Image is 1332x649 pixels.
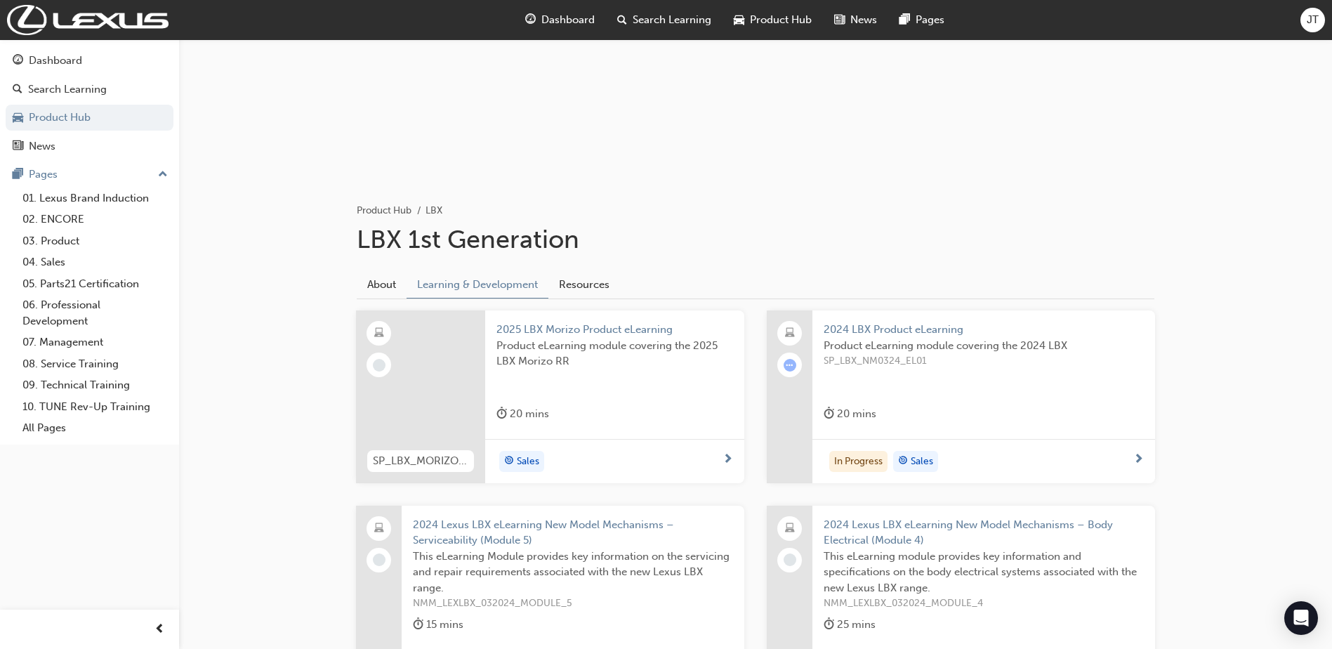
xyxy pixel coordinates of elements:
a: 04. Sales [17,251,173,273]
a: Product Hub [6,105,173,131]
span: Search Learning [633,12,711,28]
a: news-iconNews [823,6,888,34]
span: Sales [517,454,539,470]
div: 25 mins [824,616,876,634]
span: News [850,12,877,28]
a: 01. Lexus Brand Induction [17,188,173,209]
span: duration-icon [824,405,834,423]
span: NMM_LEXLBX_032024_MODULE_5 [413,596,733,612]
span: guage-icon [525,11,536,29]
span: news-icon [834,11,845,29]
span: guage-icon [13,55,23,67]
div: 20 mins [496,405,549,423]
span: SP_LBX_NM0324_EL01 [824,353,1144,369]
a: About [357,272,407,299]
span: Sales [911,454,933,470]
a: SP_LBX_MORIZO_EL_NM04252025 LBX Morizo Product eLearningProduct eLearning module covering the 202... [356,310,744,483]
span: target-icon [898,452,908,471]
span: 2024 Lexus LBX eLearning New Model Mechanisms – Serviceability (Module 5) [413,517,733,549]
span: target-icon [504,452,514,471]
span: This eLearning module provides key information and specifications on the body electrical systems ... [824,549,1144,596]
li: LBX [426,203,442,219]
span: search-icon [617,11,627,29]
span: laptop-icon [374,520,384,538]
a: 07. Management [17,332,173,353]
a: 05. Parts21 Certification [17,273,173,295]
span: duration-icon [413,616,423,634]
img: Trak [7,5,169,35]
span: 2024 LBX Product eLearning [824,322,1144,338]
span: 2025 LBX Morizo Product eLearning [496,322,733,338]
a: Search Learning [6,77,173,103]
span: search-icon [13,84,22,96]
span: laptop-icon [785,520,795,538]
span: Dashboard [541,12,595,28]
div: Dashboard [29,53,82,69]
a: 09. Technical Training [17,374,173,396]
button: JT [1300,8,1325,32]
span: Pages [916,12,944,28]
span: news-icon [13,140,23,153]
a: pages-iconPages [888,6,956,34]
div: 20 mins [824,405,876,423]
span: JT [1307,12,1319,28]
a: 2024 LBX Product eLearningProduct eLearning module covering the 2024 LBXSP_LBX_NM0324_EL01duratio... [767,310,1155,483]
div: News [29,138,55,155]
span: learningResourceType_ELEARNING-icon [374,324,384,343]
a: car-iconProduct Hub [723,6,823,34]
div: In Progress [829,451,888,472]
a: 08. Service Training [17,353,173,375]
span: duration-icon [824,616,834,634]
span: prev-icon [154,621,165,638]
span: Product eLearning module covering the 2025 LBX Morizo RR [496,338,733,369]
h1: LBX 1st Generation [357,224,1154,255]
a: 06. Professional Development [17,294,173,332]
button: Pages [6,162,173,188]
span: duration-icon [496,405,507,423]
a: Dashboard [6,48,173,74]
div: Search Learning [28,81,107,98]
button: DashboardSearch LearningProduct HubNews [6,45,173,162]
span: 2024 Lexus LBX eLearning New Model Mechanisms – Body Electrical (Module 4) [824,517,1144,549]
span: car-icon [734,11,744,29]
a: 02. ENCORE [17,209,173,230]
span: Product Hub [750,12,812,28]
div: Pages [29,166,58,183]
span: SP_LBX_MORIZO_EL_NM0425 [373,453,468,469]
a: guage-iconDashboard [514,6,606,34]
span: laptop-icon [785,324,795,343]
a: 10. TUNE Rev-Up Training [17,396,173,418]
span: learningRecordVerb_NONE-icon [373,359,385,372]
span: learningRecordVerb_ATTEMPT-icon [784,359,796,372]
span: pages-icon [899,11,910,29]
a: All Pages [17,417,173,439]
span: car-icon [13,112,23,124]
div: 15 mins [413,616,463,634]
div: Open Intercom Messenger [1284,601,1318,635]
span: next-icon [723,454,733,466]
span: Product eLearning module covering the 2024 LBX [824,338,1144,354]
span: learningRecordVerb_NONE-icon [784,553,796,566]
span: This eLearning Module provides key information on the servicing and repair requirements associate... [413,549,733,596]
span: pages-icon [13,169,23,181]
span: next-icon [1133,454,1144,466]
a: 03. Product [17,230,173,252]
span: learningRecordVerb_NONE-icon [373,553,385,566]
a: News [6,133,173,159]
span: NMM_LEXLBX_032024_MODULE_4 [824,596,1144,612]
a: Learning & Development [407,272,548,299]
a: search-iconSearch Learning [606,6,723,34]
span: up-icon [158,166,168,184]
a: Product Hub [357,204,411,216]
a: Resources [548,272,620,299]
